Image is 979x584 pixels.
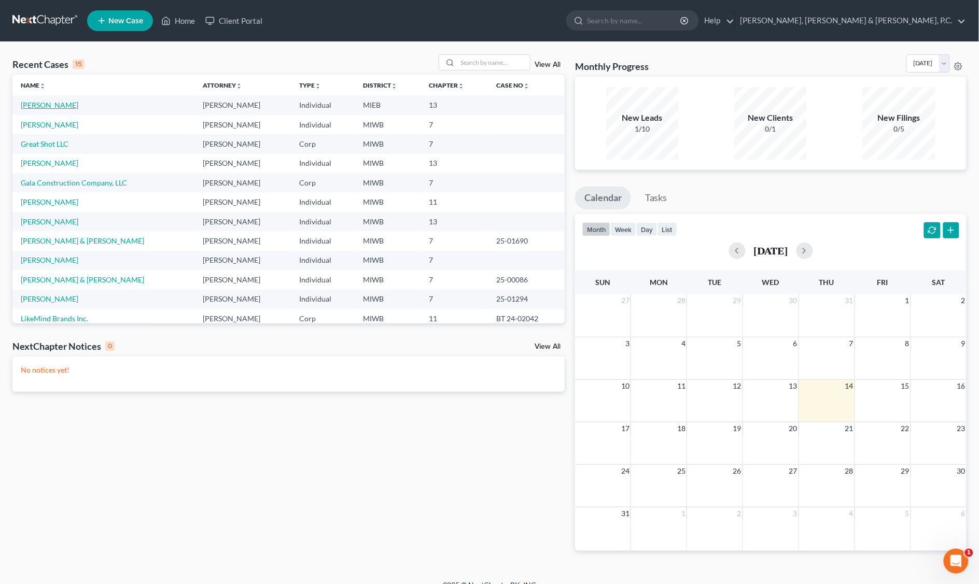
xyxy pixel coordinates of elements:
button: week [610,222,636,236]
td: Individual [291,251,355,270]
p: No notices yet! [21,365,556,375]
i: unfold_more [39,83,46,89]
td: MIWB [355,154,421,173]
td: 7 [421,231,488,250]
span: 19 [732,422,743,435]
span: Sun [595,278,610,287]
span: 21 [844,422,855,435]
a: View All [535,61,561,68]
td: 7 [421,270,488,289]
span: Thu [819,278,834,287]
span: 27 [620,294,631,307]
td: 11 [421,309,488,328]
a: Attorneyunfold_more [203,81,243,89]
span: 2 [960,294,967,307]
span: 26 [732,465,743,477]
td: Individual [291,192,355,211]
span: 9 [960,337,967,350]
td: MIWB [355,309,421,328]
td: 13 [421,154,488,173]
div: 0/1 [734,124,807,134]
span: Fri [877,278,888,287]
span: 10 [620,380,631,392]
a: Great Shot LLC [21,139,68,148]
i: unfold_more [524,83,530,89]
span: 27 [788,465,799,477]
a: [PERSON_NAME], [PERSON_NAME] & [PERSON_NAME], P.C. [735,11,966,30]
span: 30 [956,465,967,477]
td: [PERSON_NAME] [195,192,291,211]
td: Individual [291,290,355,309]
td: MIWB [355,251,421,270]
span: 28 [676,294,687,307]
a: Districtunfold_more [363,81,397,89]
a: [PERSON_NAME] [21,294,78,303]
span: 1 [680,507,687,520]
td: 7 [421,251,488,270]
span: 29 [900,465,911,477]
span: 17 [620,422,631,435]
span: New Case [108,17,143,25]
td: Individual [291,231,355,250]
a: Gala Construction Company, LLC [21,178,127,187]
span: 3 [792,507,799,520]
td: Individual [291,212,355,231]
span: 13 [788,380,799,392]
td: MIWB [355,134,421,153]
span: 18 [676,422,687,435]
button: list [658,222,677,236]
i: unfold_more [315,83,321,89]
iframe: Intercom live chat [944,549,969,574]
td: Individual [291,115,355,134]
span: 20 [788,422,799,435]
td: BT 24-02042 [488,309,565,328]
span: 12 [732,380,743,392]
span: 11 [676,380,687,392]
span: 22 [900,422,911,435]
td: 25-01294 [488,290,565,309]
td: [PERSON_NAME] [195,231,291,250]
button: month [582,222,610,236]
span: 4 [680,337,687,350]
div: New Filings [863,112,935,124]
span: 5 [736,337,743,350]
a: [PERSON_NAME] & [PERSON_NAME] [21,275,144,284]
a: Nameunfold_more [21,81,46,89]
i: unfold_more [391,83,397,89]
a: [PERSON_NAME] [21,159,78,167]
td: [PERSON_NAME] [195,290,291,309]
td: 13 [421,212,488,231]
span: 14 [844,380,855,392]
span: Wed [762,278,779,287]
td: MIWB [355,115,421,134]
span: 6 [792,337,799,350]
span: 3 [624,337,631,350]
span: 1 [965,549,973,557]
div: 1/10 [606,124,679,134]
span: 6 [960,507,967,520]
i: unfold_more [458,83,465,89]
h3: Monthly Progress [575,60,649,73]
div: New Leads [606,112,679,124]
span: 15 [900,380,911,392]
td: 25-00086 [488,270,565,289]
div: New Clients [734,112,807,124]
td: [PERSON_NAME] [195,309,291,328]
td: 11 [421,192,488,211]
td: [PERSON_NAME] [195,212,291,231]
td: [PERSON_NAME] [195,154,291,173]
a: Help [700,11,734,30]
input: Search by name... [587,11,682,30]
td: [PERSON_NAME] [195,173,291,192]
a: Calendar [575,187,631,209]
span: 28 [844,465,855,477]
td: [PERSON_NAME] [195,115,291,134]
span: 31 [844,294,855,307]
a: Chapterunfold_more [429,81,465,89]
div: 0 [105,341,115,351]
td: Corp [291,309,355,328]
span: 2 [736,507,743,520]
button: day [636,222,658,236]
span: Tue [708,278,722,287]
a: [PERSON_NAME] [21,255,78,264]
